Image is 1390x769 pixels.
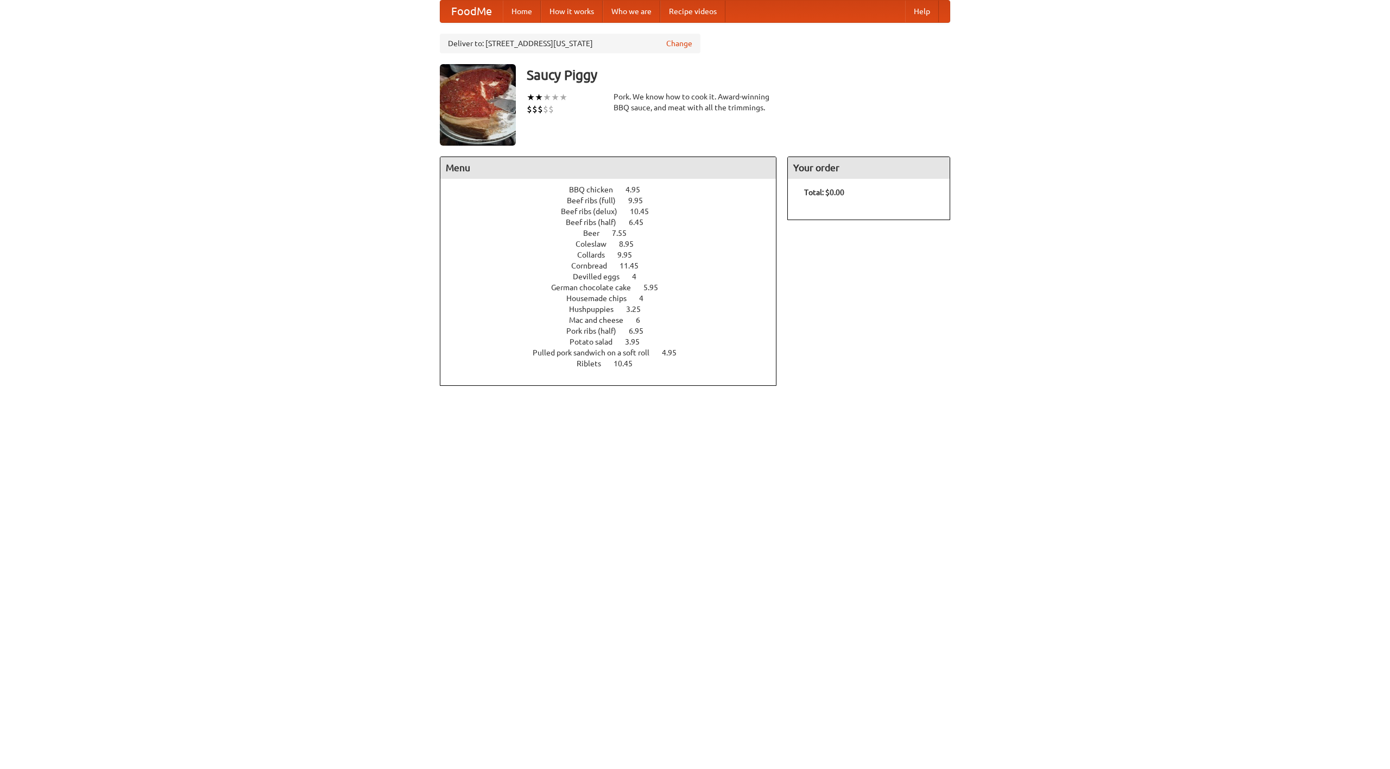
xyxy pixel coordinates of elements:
span: 7.55 [612,229,637,237]
span: 6 [636,316,651,324]
span: Beef ribs (delux) [561,207,628,216]
span: 4 [632,272,647,281]
span: 11.45 [620,261,649,270]
a: Devilled eggs 4 [573,272,656,281]
li: $ [548,103,554,115]
span: Pork ribs (half) [566,327,627,335]
span: Hushpuppies [569,305,624,314]
span: Riblets [577,359,612,368]
a: Home [503,1,541,22]
a: Riblets 10.45 [577,359,653,368]
a: Beer 7.55 [583,229,647,237]
span: Cornbread [571,261,618,270]
b: Total: $0.00 [804,188,844,197]
span: 3.95 [625,337,650,346]
span: 3.25 [626,305,652,314]
li: $ [532,103,538,115]
span: 9.95 [617,251,643,259]
a: Help [905,1,939,22]
a: Beef ribs (delux) 10.45 [561,207,669,216]
a: Beef ribs (half) 6.45 [566,218,664,227]
span: German chocolate cake [551,283,642,292]
span: 6.45 [629,218,654,227]
span: BBQ chicken [569,185,624,194]
span: Beer [583,229,610,237]
span: 6.95 [629,327,654,335]
a: Who we are [603,1,660,22]
span: 10.45 [630,207,660,216]
li: ★ [527,91,535,103]
span: Housemade chips [566,294,637,303]
a: Cornbread 11.45 [571,261,659,270]
a: How it works [541,1,603,22]
span: 4 [639,294,654,303]
li: $ [543,103,548,115]
a: Change [666,38,692,49]
a: Recipe videos [660,1,725,22]
h3: Saucy Piggy [527,64,950,86]
h4: Menu [440,157,776,179]
span: Pulled pork sandwich on a soft roll [533,348,660,357]
a: German chocolate cake 5.95 [551,283,678,292]
a: Collards 9.95 [577,251,652,259]
span: 5.95 [643,283,669,292]
li: $ [538,103,543,115]
span: Mac and cheese [569,316,634,324]
span: 8.95 [619,240,645,248]
a: BBQ chicken 4.95 [569,185,660,194]
a: Coleslaw 8.95 [576,240,654,248]
a: Housemade chips 4 [566,294,664,303]
li: ★ [551,91,559,103]
a: FoodMe [440,1,503,22]
a: Pork ribs (half) 6.95 [566,327,664,335]
span: Collards [577,251,616,259]
li: ★ [559,91,567,103]
a: Pulled pork sandwich on a soft roll 4.95 [533,348,697,357]
span: Beef ribs (full) [567,196,627,205]
img: angular.jpg [440,64,516,146]
span: 4.95 [662,348,687,357]
li: $ [527,103,532,115]
a: Beef ribs (full) 9.95 [567,196,663,205]
span: Potato salad [570,337,623,346]
div: Deliver to: [STREET_ADDRESS][US_STATE] [440,34,700,53]
span: 10.45 [614,359,643,368]
span: 4.95 [625,185,651,194]
a: Potato salad 3.95 [570,337,660,346]
span: Beef ribs (half) [566,218,627,227]
li: ★ [543,91,551,103]
span: 9.95 [628,196,654,205]
div: Pork. We know how to cook it. Award-winning BBQ sauce, and meat with all the trimmings. [614,91,776,113]
h4: Your order [788,157,950,179]
a: Hushpuppies 3.25 [569,305,661,314]
li: ★ [535,91,543,103]
a: Mac and cheese 6 [569,316,660,324]
span: Devilled eggs [573,272,630,281]
span: Coleslaw [576,240,617,248]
